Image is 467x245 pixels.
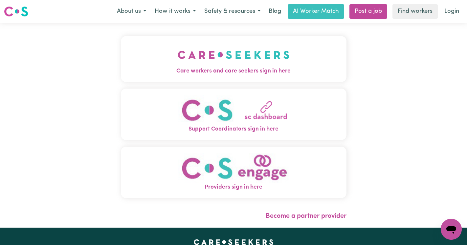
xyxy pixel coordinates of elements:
a: Login [440,4,463,19]
span: Support Coordinators sign in here [121,125,346,133]
a: Post a job [349,4,387,19]
button: Safety & resources [200,5,265,18]
a: Careseekers logo [4,4,28,19]
button: Care workers and care seekers sign in here [121,36,346,82]
button: Support Coordinators sign in here [121,89,346,140]
button: Providers sign in here [121,147,346,198]
button: About us [113,5,150,18]
a: Careseekers home page [194,239,274,245]
span: Care workers and care seekers sign in here [121,67,346,75]
a: AI Worker Match [288,4,344,19]
a: Blog [265,4,285,19]
img: Careseekers logo [4,6,28,17]
a: Become a partner provider [266,213,346,219]
a: Find workers [392,4,438,19]
iframe: Button to launch messaging window [441,219,462,240]
span: Providers sign in here [121,183,346,192]
button: How it works [150,5,200,18]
